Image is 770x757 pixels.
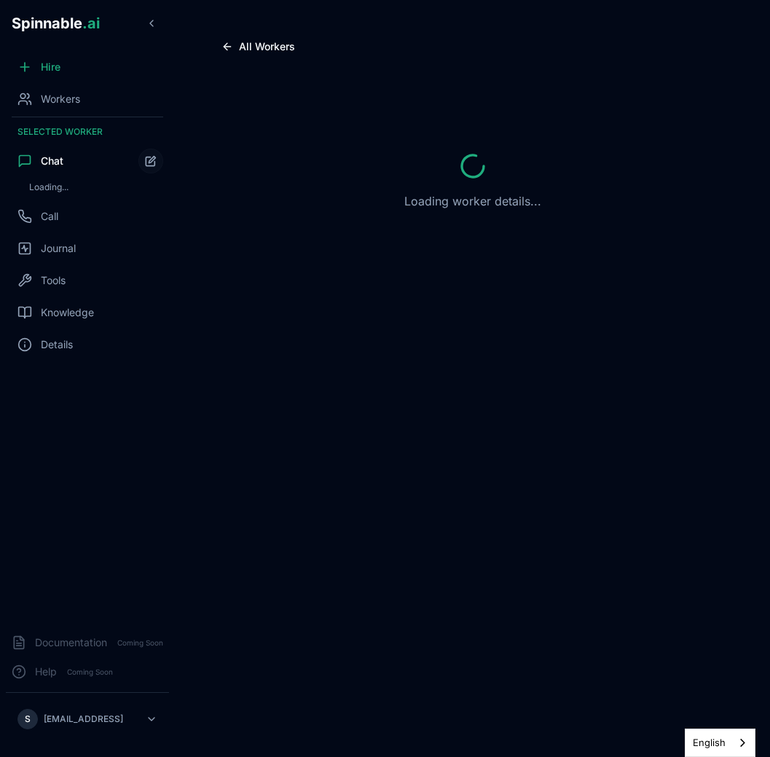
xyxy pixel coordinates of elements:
[41,305,94,320] span: Knowledge
[404,192,541,210] p: Loading worker details...
[23,179,163,196] div: Loading...
[41,273,66,288] span: Tools
[41,337,73,352] span: Details
[41,241,76,256] span: Journal
[41,209,58,224] span: Call
[63,665,117,679] span: Coming Soon
[12,705,163,734] button: S[EMAIL_ADDRESS]
[685,729,755,757] aside: Language selected: English
[685,729,755,757] div: Language
[685,729,755,756] a: English
[35,635,107,650] span: Documentation
[25,713,31,725] span: S
[41,60,60,74] span: Hire
[138,149,163,173] button: Start new chat
[44,713,123,725] p: [EMAIL_ADDRESS]
[82,15,100,32] span: .ai
[41,92,80,106] span: Workers
[35,664,57,679] span: Help
[12,15,100,32] span: Spinnable
[210,35,307,58] button: All Workers
[6,120,169,144] div: Selected Worker
[113,636,168,650] span: Coming Soon
[41,154,63,168] span: Chat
